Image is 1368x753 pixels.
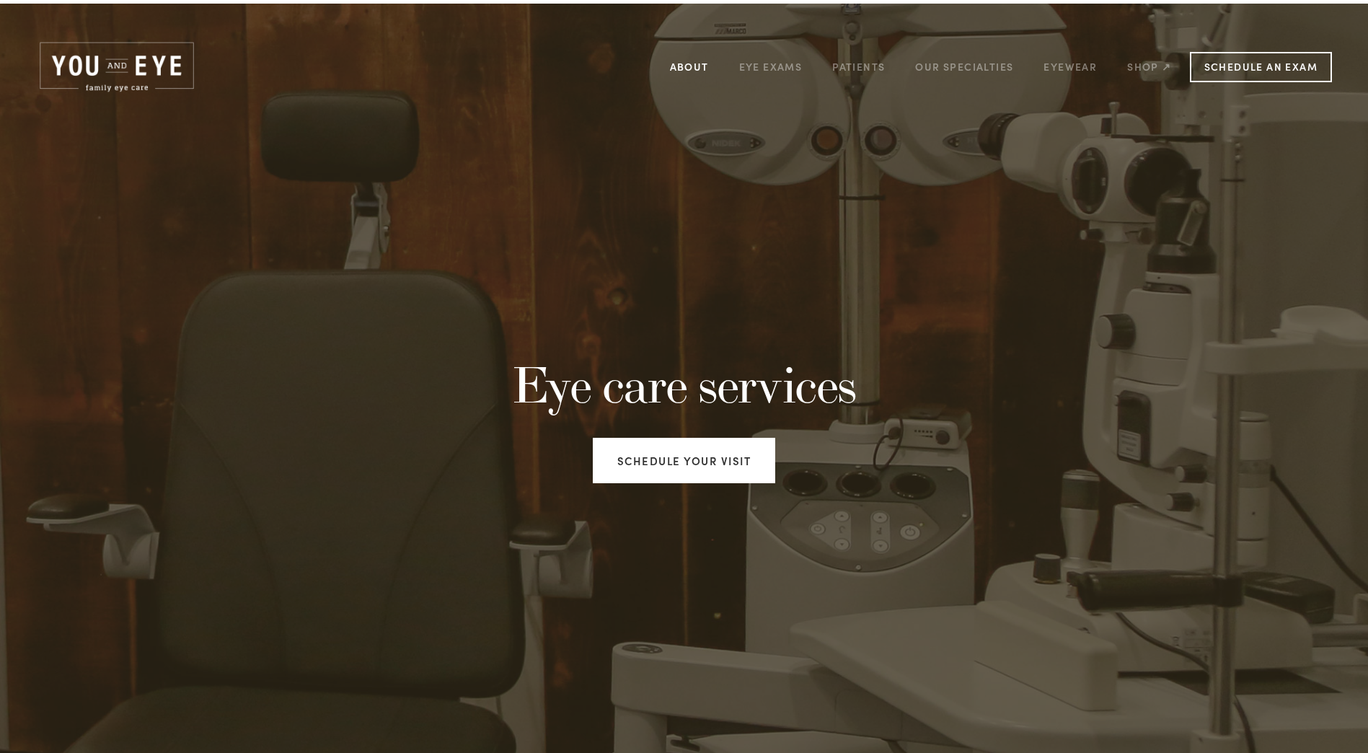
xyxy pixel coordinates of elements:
[1043,56,1097,78] a: Eyewear
[739,56,803,78] a: Eye Exams
[36,40,198,94] img: Rochester, MN | You and Eye | Family Eye Care
[915,60,1013,74] a: Our Specialties
[832,56,885,78] a: Patients
[670,56,709,78] a: About
[593,438,776,483] a: Schedule your visit
[1127,56,1171,78] a: Shop ↗
[1190,52,1332,82] a: Schedule an Exam
[289,356,1079,414] h1: Eye care services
